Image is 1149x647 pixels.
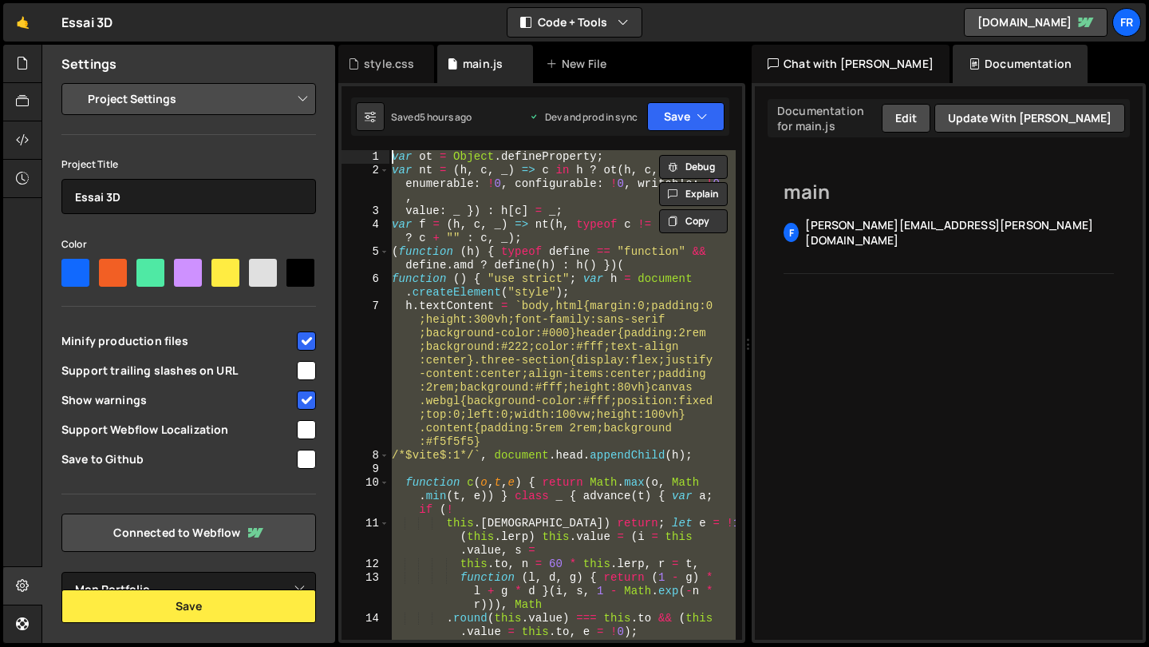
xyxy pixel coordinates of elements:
[342,612,389,639] div: 14
[507,8,642,37] button: Code + Tools
[342,272,389,300] div: 6
[3,3,42,42] a: 🤙
[529,110,638,124] div: Dev and prod in sync
[61,363,294,379] span: Support trailing slashes on URL
[342,558,389,571] div: 12
[364,56,414,72] div: style.css
[61,422,294,438] span: Support Webflow Localization
[342,150,389,164] div: 1
[789,226,794,240] span: f
[61,55,116,73] h2: Settings
[61,451,294,467] span: Save to Github
[659,155,728,179] button: Debug
[420,110,472,124] div: 5 hours ago
[772,103,882,133] div: Documentation for main.js
[964,8,1108,37] a: [DOMAIN_NAME]
[934,104,1125,133] button: Update with [PERSON_NAME]
[546,56,613,72] div: New File
[342,476,389,517] div: 10
[391,110,472,124] div: Saved
[342,300,389,449] div: 7
[342,571,389,612] div: 13
[342,164,389,204] div: 2
[659,209,728,233] button: Copy
[342,204,389,218] div: 3
[61,589,316,623] button: Save
[953,45,1088,83] div: Documentation
[61,179,316,214] input: Project name
[647,102,725,131] button: Save
[342,449,389,462] div: 8
[61,514,316,552] a: Connected to Webflow
[342,517,389,558] div: 11
[659,182,728,206] button: Explain
[61,333,294,349] span: Minify production files
[752,45,950,83] div: Chat with [PERSON_NAME]
[342,462,389,476] div: 9
[805,217,1093,248] span: [PERSON_NAME][EMAIL_ADDRESS][PERSON_NAME][DOMAIN_NAME]
[61,236,87,252] label: Color
[342,218,389,245] div: 4
[882,104,930,133] button: Edit
[784,179,1114,204] h2: main
[61,13,113,32] div: Essai 3D
[1112,8,1141,37] a: Fr
[463,56,503,72] div: main.js
[61,157,118,173] label: Project Title
[342,245,389,272] div: 5
[61,392,294,408] span: Show warnings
